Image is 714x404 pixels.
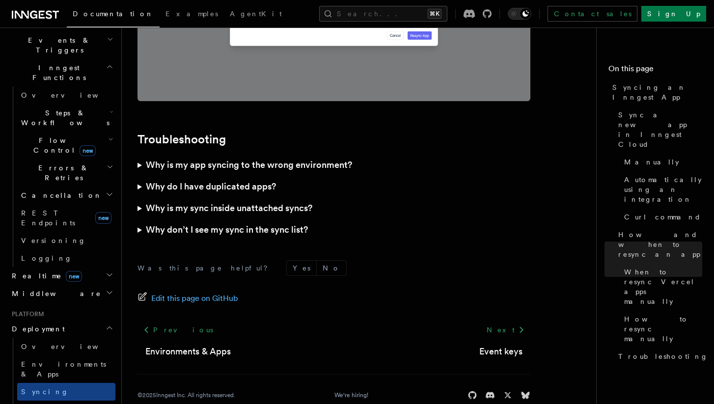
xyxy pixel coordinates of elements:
a: Sign Up [641,6,706,22]
h3: Why is my app syncing to the wrong environment? [146,158,352,172]
a: Curl command [620,208,702,226]
a: Troubleshooting [614,348,702,365]
span: Sync a new app in Inngest Cloud [618,110,702,149]
span: Events & Triggers [8,35,107,55]
button: Search...⌘K [319,6,447,22]
span: Automatically using an integration [624,175,702,204]
span: Errors & Retries [17,163,107,183]
button: Events & Triggers [8,31,115,59]
button: No [317,261,346,275]
a: Automatically using an integration [620,171,702,208]
span: Syncing [21,388,69,396]
span: Curl command [624,212,701,222]
a: Sync a new app in Inngest Cloud [614,106,702,153]
button: Cancellation [17,187,115,204]
span: Syncing an Inngest App [612,82,702,102]
a: When to resync Vercel apps manually [620,263,702,310]
span: Edit this page on GitHub [151,292,238,305]
h3: Why do I have duplicated apps? [146,180,276,193]
kbd: ⌘K [428,9,441,19]
h3: Why don’t I see my sync in the sync list? [146,223,308,237]
span: Platform [8,310,44,318]
a: Examples [160,3,224,27]
a: How and when to resync an app [614,226,702,263]
span: Documentation [73,10,154,18]
a: REST Endpointsnew [17,204,115,232]
button: Deployment [8,320,115,338]
span: How to resync manually [624,314,702,344]
span: Manually [624,157,679,167]
span: When to resync Vercel apps manually [624,267,702,306]
a: Overview [17,338,115,355]
span: Middleware [8,289,101,298]
button: Toggle dark mode [508,8,531,20]
button: Steps & Workflows [17,104,115,132]
a: Contact sales [548,6,637,22]
a: Overview [17,86,115,104]
span: How and when to resync an app [618,230,702,259]
span: AgentKit [230,10,282,18]
a: Documentation [67,3,160,27]
a: Troubleshooting [137,133,226,146]
button: Flow Controlnew [17,132,115,159]
span: Cancellation [17,190,102,200]
p: Was this page helpful? [137,263,275,273]
button: Inngest Functions [8,59,115,86]
button: Yes [287,261,316,275]
span: new [95,212,111,224]
a: Environments & Apps [145,345,231,358]
summary: Why is my sync inside unattached syncs? [137,197,530,219]
a: Syncing [17,383,115,401]
button: Realtimenew [8,267,115,285]
a: Versioning [17,232,115,249]
span: Steps & Workflows [17,108,110,128]
span: Examples [165,10,218,18]
a: AgentKit [224,3,288,27]
span: Logging [21,254,72,262]
h4: On this page [608,63,702,79]
span: new [66,271,82,282]
span: Troubleshooting [618,351,708,361]
button: Errors & Retries [17,159,115,187]
span: Overview [21,91,122,99]
summary: Why is my app syncing to the wrong environment? [137,154,530,176]
a: Next [481,321,530,339]
a: Environments & Apps [17,355,115,383]
summary: Why do I have duplicated apps? [137,176,530,197]
a: Event keys [479,345,522,358]
span: Deployment [8,324,65,334]
button: Middleware [8,285,115,302]
a: Previous [137,321,219,339]
span: new [80,145,96,156]
span: Versioning [21,237,86,244]
summary: Why don’t I see my sync in the sync list? [137,219,530,241]
h3: Why is my sync inside unattached syncs? [146,201,312,215]
span: REST Endpoints [21,209,75,227]
span: Flow Control [17,135,108,155]
span: Inngest Functions [8,63,106,82]
a: We're hiring! [334,391,368,399]
div: © 2025 Inngest Inc. All rights reserved. [137,391,235,399]
div: Inngest Functions [8,86,115,267]
a: Syncing an Inngest App [608,79,702,106]
span: Realtime [8,271,82,281]
span: Environments & Apps [21,360,106,378]
a: Manually [620,153,702,171]
a: Edit this page on GitHub [137,292,238,305]
a: Logging [17,249,115,267]
a: How to resync manually [620,310,702,348]
span: Overview [21,343,122,350]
